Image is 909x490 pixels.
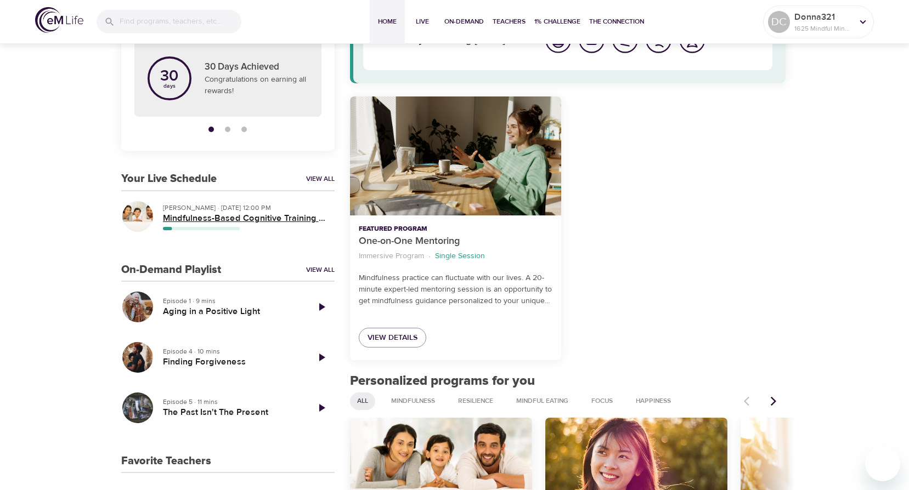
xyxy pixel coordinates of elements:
[308,294,335,320] a: Play Episode
[205,74,308,97] p: Congratulations on earning all rewards!
[359,250,424,262] p: Immersive Program
[368,331,417,345] span: View Details
[205,60,308,75] p: 30 Days Achieved
[794,10,852,24] p: Donna321
[510,396,575,406] span: Mindful Eating
[121,173,217,185] h3: Your Live Schedule
[384,392,442,410] div: Mindfulness
[585,396,619,406] span: Focus
[629,396,677,406] span: Happiness
[351,396,375,406] span: All
[163,203,326,213] p: [PERSON_NAME] · [DATE] 12:00 PM
[120,10,241,33] input: Find programs, teachers, etc...
[374,16,400,27] span: Home
[160,69,178,84] p: 30
[768,11,790,33] div: DC
[163,397,300,407] p: Episode 5 · 11 mins
[350,392,375,410] div: All
[160,84,178,88] p: days
[359,272,552,307] p: Mindfulness practice can fluctuate with our lives. A 20-minute expert-led mentoring session is an...
[359,328,426,348] a: View Details
[794,24,852,33] p: 1625 Mindful Minutes
[163,306,300,317] h5: Aging in a Positive Light
[121,264,221,276] h3: On-Demand Playlist
[493,16,526,27] span: Teachers
[121,341,154,374] button: Finding Forgiveness
[308,395,335,421] a: Play Episode
[306,265,335,275] a: View All
[359,224,552,234] p: Featured Program
[121,455,211,468] h3: Favorite Teachers
[451,392,500,410] div: Resilience
[163,213,326,224] h5: Mindfulness-Based Cognitive Training (MBCT)
[534,16,580,27] span: 1% Challenge
[865,446,900,481] iframe: Button to launch messaging window
[306,174,335,184] a: View All
[451,396,500,406] span: Resilience
[444,16,484,27] span: On-Demand
[121,391,154,424] button: The Past Isn't The Present
[435,250,485,262] p: Single Session
[359,249,552,264] nav: breadcrumb
[121,290,154,323] button: Aging in a Positive Light
[350,96,561,215] button: One-on-One Mentoring
[359,234,552,249] p: One-on-One Mentoring
[584,392,620,410] div: Focus
[629,392,678,410] div: Happiness
[308,344,335,371] a: Play Episode
[163,407,300,418] h5: The Past Isn't The Present
[428,249,431,264] li: ·
[163,346,300,356] p: Episode 4 · 10 mins
[589,16,644,27] span: The Connection
[409,16,436,27] span: Live
[761,389,786,413] button: Next items
[509,392,575,410] div: Mindful Eating
[35,7,83,33] img: logo
[385,396,442,406] span: Mindfulness
[163,296,300,306] p: Episode 1 · 9 mins
[163,356,300,368] h5: Finding Forgiveness
[350,373,786,389] h2: Personalized programs for you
